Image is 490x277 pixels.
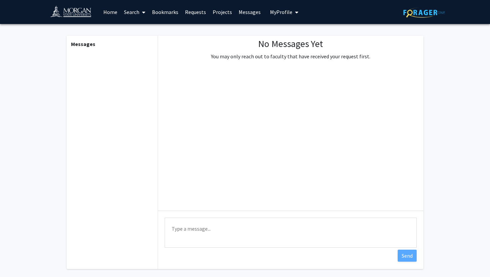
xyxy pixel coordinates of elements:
[149,0,182,24] a: Bookmarks
[403,7,445,18] img: ForagerOne Logo
[211,38,370,50] h1: No Messages Yet
[5,247,28,272] iframe: Chat
[50,5,97,20] img: Morgan State University Logo
[100,0,121,24] a: Home
[211,52,370,60] p: You may only reach out to faculty that have received your request first.
[235,0,264,24] a: Messages
[121,0,149,24] a: Search
[165,218,417,248] textarea: Message
[71,41,95,47] b: Messages
[182,0,209,24] a: Requests
[209,0,235,24] a: Projects
[398,250,417,262] button: Send
[270,9,292,15] span: My Profile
